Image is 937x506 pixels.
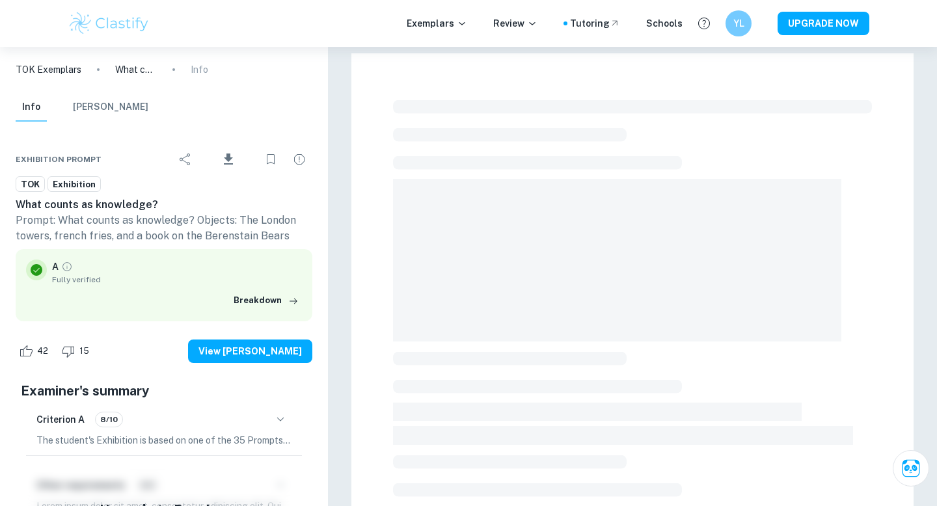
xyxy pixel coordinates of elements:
button: YL [726,10,752,36]
p: A [52,260,59,274]
div: Share [172,146,198,172]
p: Prompt: What counts as knowledge? Objects: The London towers, french fries, and a book on the Ber... [16,213,312,244]
a: Grade fully verified [61,261,73,273]
button: View [PERSON_NAME] [188,340,312,363]
div: Report issue [286,146,312,172]
h6: Criterion A [36,412,85,427]
button: UPGRADE NOW [778,12,869,35]
p: The student's Exhibition is based on one of the 35 Prompts released by the IBO, specifically the ... [36,433,292,447]
span: Fully verified [52,274,302,286]
div: Download [201,142,255,176]
span: Exhibition Prompt [16,153,102,165]
span: 42 [30,345,55,358]
p: Info [191,62,208,77]
button: Info [16,93,47,122]
button: Ask Clai [893,450,929,486]
a: Exhibition [48,176,101,193]
p: Review [493,16,537,31]
button: [PERSON_NAME] [73,93,148,122]
button: Help and Feedback [693,12,715,34]
div: Like [16,341,55,362]
h5: Examiner's summary [21,381,307,401]
a: Tutoring [570,16,620,31]
div: Bookmark [258,146,284,172]
a: TOK Exemplars [16,62,81,77]
a: Schools [646,16,683,31]
div: Dislike [58,341,96,362]
span: Exhibition [48,178,100,191]
button: Breakdown [230,291,302,310]
span: 8/10 [96,414,122,425]
img: Clastify logo [68,10,150,36]
span: TOK [16,178,44,191]
span: 15 [72,345,96,358]
h6: YL [731,16,746,31]
p: Exemplars [407,16,467,31]
a: TOK [16,176,45,193]
h6: What counts as knowledge? [16,197,312,213]
p: What counts as knowledge? [115,62,157,77]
